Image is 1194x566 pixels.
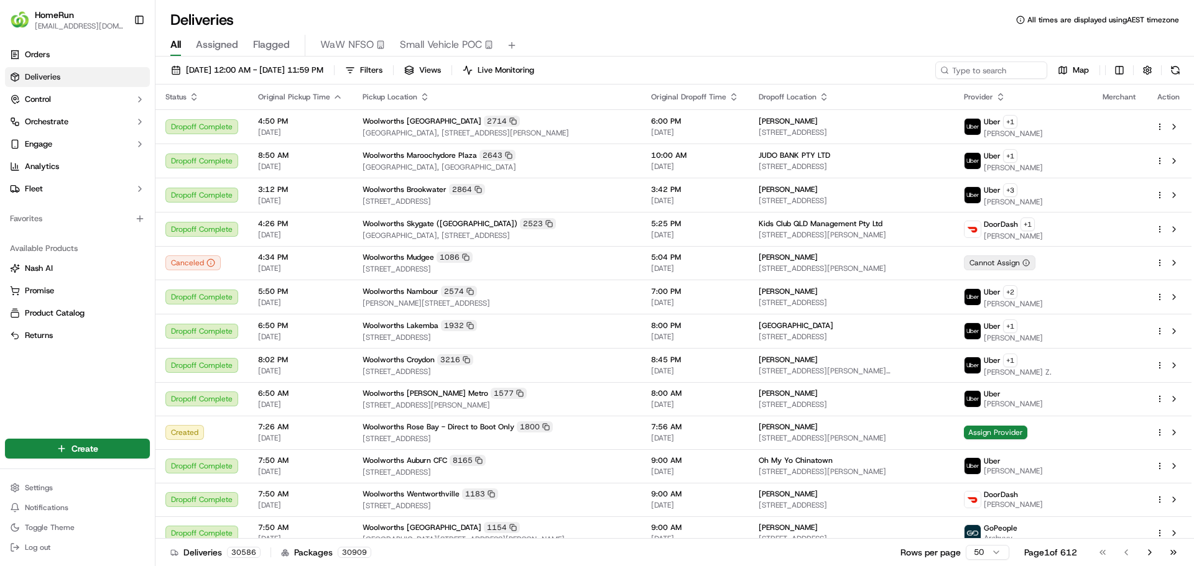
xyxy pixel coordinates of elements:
span: [STREET_ADDRESS][PERSON_NAME] [759,433,944,443]
span: [DATE] [258,230,343,240]
span: 3:12 PM [258,185,343,194]
div: 1183 [462,488,498,500]
span: [GEOGRAPHIC_DATA] [759,321,833,331]
span: Map [1073,65,1089,76]
span: 6:50 PM [258,321,343,331]
span: DoorDash [984,219,1018,229]
span: Pickup Location [363,92,417,102]
span: Filters [360,65,382,76]
div: Deliveries [170,546,261,559]
span: Uber [984,321,1001,331]
span: 8:50 AM [258,150,343,160]
img: doordash_logo_v2.png [965,491,981,508]
span: Control [25,94,51,105]
img: uber-new-logo.jpeg [965,153,981,169]
span: [STREET_ADDRESS] [759,127,944,137]
span: [STREET_ADDRESS][PERSON_NAME] [363,400,631,410]
span: Orders [25,49,50,60]
span: Settings [25,483,53,493]
span: [DATE] [651,230,739,240]
span: Woolworths Croydon [363,355,435,365]
span: Uber [984,185,1001,195]
a: Powered byPylon [88,210,150,220]
span: [STREET_ADDRESS] [363,501,631,511]
button: Create [5,439,150,459]
button: Product Catalog [5,303,150,323]
div: 1932 [441,320,477,331]
span: [STREET_ADDRESS][PERSON_NAME] [759,263,944,273]
button: +1 [1003,149,1017,163]
img: uber-new-logo.jpeg [965,289,981,305]
div: 2523 [520,218,556,229]
span: [GEOGRAPHIC_DATA], [GEOGRAPHIC_DATA] [363,162,631,172]
button: Nash AI [5,258,150,278]
span: Notifications [25,503,68,513]
span: JUDO BANK PTY LTD [759,150,830,160]
h1: Deliveries [170,10,234,30]
div: 1154 [484,522,520,533]
span: [STREET_ADDRESS] [759,500,944,510]
span: [STREET_ADDRESS] [363,467,631,477]
span: DoorDash [984,490,1018,500]
button: Views [399,62,447,79]
span: Woolworths Rose Bay - Direct to Boot Only [363,422,514,432]
button: Toggle Theme [5,519,150,536]
span: Original Pickup Time [258,92,330,102]
button: Control [5,89,150,109]
a: Promise [10,285,145,296]
span: 7:50 AM [258,523,343,532]
span: 3:42 PM [651,185,739,194]
div: 30909 [338,547,371,558]
span: [DATE] [651,127,739,137]
span: Assign Provider [964,426,1027,439]
div: 1086 [437,252,473,263]
span: Orchestrate [25,116,68,127]
span: Assigned [196,37,238,52]
span: Uber [984,389,1001,399]
span: 4:50 PM [258,116,343,126]
span: [STREET_ADDRESS][PERSON_NAME] [759,467,944,477]
span: Views [419,65,441,76]
span: [STREET_ADDRESS] [363,264,631,274]
span: [PERSON_NAME] [759,286,818,296]
span: GoPeople [984,523,1017,533]
span: [DATE] [651,196,739,206]
span: All times are displayed using AEST timezone [1027,15,1179,25]
button: Map [1052,62,1094,79]
span: Provider [964,92,993,102]
span: [DATE] [651,332,739,342]
span: [STREET_ADDRESS] [363,434,631,444]
button: [EMAIL_ADDRESS][DOMAIN_NAME] [35,21,124,31]
span: Woolworths Auburn CFC [363,455,447,465]
span: Uber [984,151,1001,161]
span: [STREET_ADDRESS] [363,332,631,342]
div: Action [1155,92,1182,102]
span: Create [72,442,98,455]
span: Woolworths [GEOGRAPHIC_DATA] [363,523,481,532]
span: [DATE] [258,332,343,342]
div: Start new chat [42,119,204,131]
div: 📗 [12,181,22,191]
button: Filters [340,62,388,79]
span: [PERSON_NAME] [759,523,818,532]
span: 8:02 PM [258,355,343,365]
input: Type to search [935,62,1047,79]
span: [PERSON_NAME] [984,163,1043,173]
button: +1 [1003,319,1017,333]
button: HomeRunHomeRun[EMAIL_ADDRESS][DOMAIN_NAME] [5,5,129,35]
button: Returns [5,326,150,345]
span: [PERSON_NAME] [759,185,818,194]
span: [DATE] [651,433,739,443]
div: 2574 [441,286,477,297]
img: 1736555255976-a54dd68f-1ca7-489b-9aae-adbdc363a1c4 [12,119,35,141]
button: Orchestrate [5,112,150,132]
img: uber-new-logo.jpeg [965,391,981,407]
span: [DATE] [651,366,739,376]
span: [DATE] [651,467,739,477]
span: Uber [984,117,1001,127]
span: Promise [25,285,54,296]
div: 💻 [105,181,115,191]
span: Status [165,92,187,102]
span: 5:50 PM [258,286,343,296]
span: [DATE] [258,534,343,544]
